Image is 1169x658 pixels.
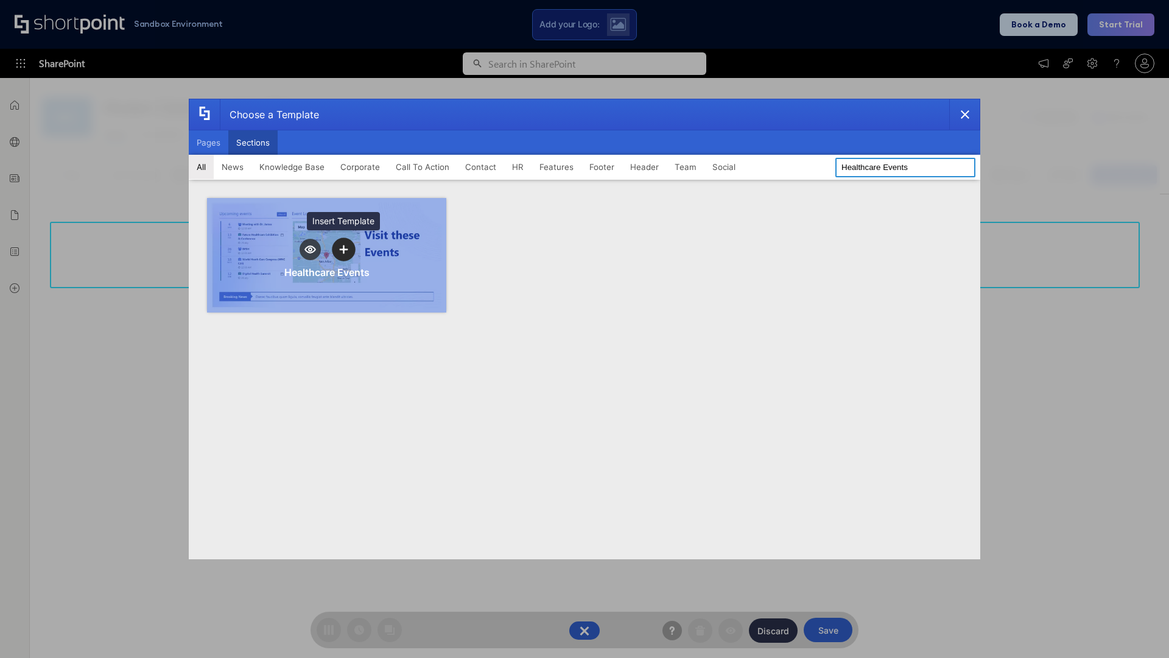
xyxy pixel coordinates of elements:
[457,155,504,179] button: Contact
[284,266,370,278] div: Healthcare Events
[835,158,975,177] input: Search
[704,155,743,179] button: Social
[622,155,667,179] button: Header
[504,155,532,179] button: HR
[214,155,251,179] button: News
[251,155,332,179] button: Knowledge Base
[189,155,214,179] button: All
[189,99,980,559] div: template selector
[228,130,278,155] button: Sections
[189,130,228,155] button: Pages
[388,155,457,179] button: Call To Action
[332,155,388,179] button: Corporate
[532,155,581,179] button: Features
[1108,600,1169,658] iframe: Chat Widget
[220,99,319,130] div: Choose a Template
[667,155,704,179] button: Team
[581,155,622,179] button: Footer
